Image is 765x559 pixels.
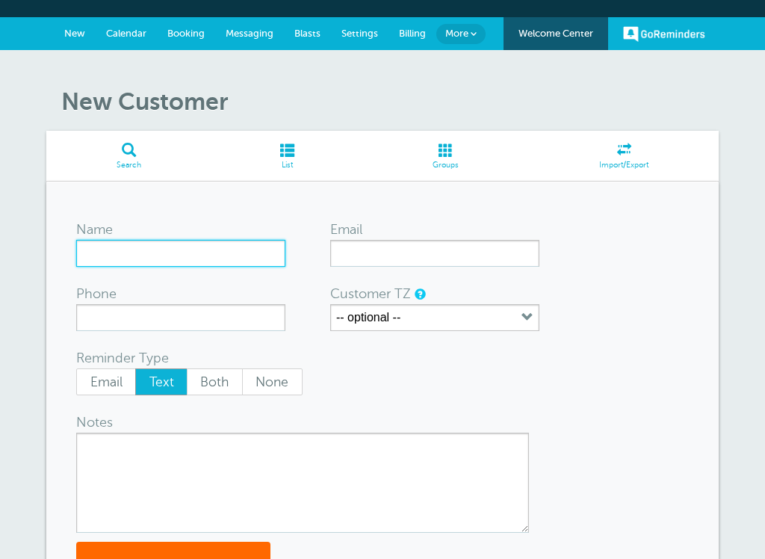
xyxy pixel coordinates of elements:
[445,28,468,39] span: More
[284,17,331,50] a: Blasts
[330,223,362,236] label: Email
[536,161,711,170] span: Import/Export
[136,369,187,395] span: Text
[61,87,719,116] h1: New Customer
[330,287,411,300] label: Customer TZ
[363,131,530,181] a: Groups
[76,351,169,365] label: Reminder Type
[46,131,211,181] a: Search
[226,28,273,39] span: Messaging
[106,28,146,39] span: Calendar
[242,368,303,395] label: None
[96,17,157,50] a: Calendar
[187,368,243,395] label: Both
[341,28,378,39] span: Settings
[76,368,136,395] label: Email
[436,24,486,44] a: More
[415,289,424,299] a: Use this if the customer is in a different timezone than you are. It sets a local timezone for th...
[77,369,135,395] span: Email
[135,368,188,395] label: Text
[336,311,400,324] label: -- optional --
[64,28,85,39] span: New
[76,416,113,429] label: Notes
[529,131,719,181] a: Import/Export
[388,17,436,50] a: Billing
[211,131,363,181] a: List
[504,17,608,50] a: Welcome Center
[331,17,388,50] a: Settings
[188,369,242,395] span: Both
[219,161,356,170] span: List
[399,28,426,39] span: Billing
[215,17,284,50] a: Messaging
[76,223,113,236] label: Name
[157,17,215,50] a: Booking
[623,17,705,50] a: GoReminders
[54,17,96,50] a: New
[76,287,117,300] label: Phone
[243,369,302,395] span: None
[371,161,522,170] span: Groups
[330,304,539,331] button: -- optional --
[54,161,204,170] span: Search
[167,28,205,39] span: Booking
[294,28,320,39] span: Blasts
